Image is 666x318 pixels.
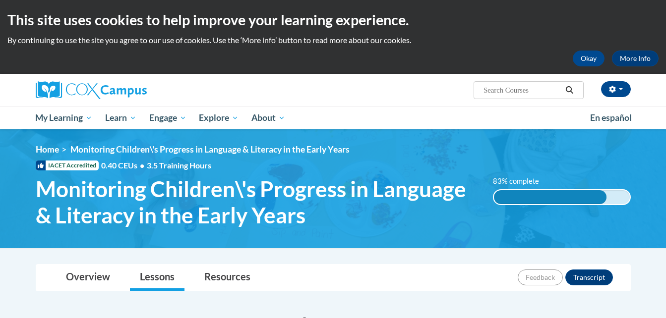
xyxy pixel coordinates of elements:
[36,160,99,170] span: IACET Accredited
[130,265,184,291] a: Lessons
[70,144,350,155] span: Monitoring Children\'s Progress in Language & Literacy in the Early Years
[493,176,550,187] label: 83% complete
[21,106,646,129] div: Main menu
[245,106,292,129] a: About
[147,160,211,170] span: 3.5 Training Hours
[612,51,659,66] a: More Info
[7,10,659,30] h2: This site uses cookies to help improve your learning experience.
[483,84,562,96] input: Search Courses
[56,265,120,291] a: Overview
[36,81,224,99] a: Cox Campus
[601,81,631,97] button: Account Settings
[101,160,147,171] span: 0.40 CEUs
[35,112,92,124] span: My Learning
[105,112,136,124] span: Learn
[36,144,59,155] a: Home
[494,190,606,204] div: 83% complete
[518,269,563,285] button: Feedback
[99,106,143,129] a: Learn
[36,81,147,99] img: Cox Campus
[194,265,260,291] a: Resources
[29,106,99,129] a: My Learning
[192,106,245,129] a: Explore
[584,107,638,128] a: En español
[143,106,193,129] a: Engage
[7,35,659,46] p: By continuing to use the site you agree to our use of cookies. Use the ‘More info’ button to read...
[140,160,144,170] span: •
[565,269,613,285] button: Transcript
[199,112,239,124] span: Explore
[149,112,186,124] span: Engage
[573,51,605,66] button: Okay
[590,112,632,123] span: En español
[562,84,577,96] button: Search
[251,112,285,124] span: About
[36,176,479,228] span: Monitoring Children\'s Progress in Language & Literacy in the Early Years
